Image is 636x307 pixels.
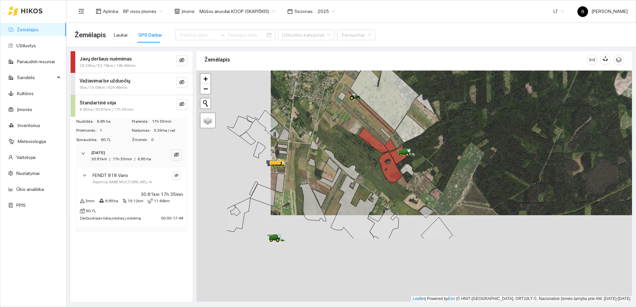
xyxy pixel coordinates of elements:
[413,296,425,301] a: Leaflet
[179,31,217,39] input: Pradžios data
[75,30,106,40] span: Žemėlapis
[587,55,597,65] button: column-width
[132,118,152,125] span: Praleista
[113,157,132,161] span: 17h 35min
[154,198,170,204] span: 11.69km
[105,198,118,204] span: 6.85ha
[80,63,136,69] span: 29.29ha / 52.76km / 19h 49min
[138,31,162,39] div: GPS Darbai
[138,157,151,161] span: 6.85 ha
[80,78,130,83] strong: Važiavimai be užduočių
[103,8,119,15] span: Aplinka :
[179,79,184,86] span: eye-invisible
[17,71,55,84] span: Sandėlis
[17,91,34,96] a: Kultūros
[71,95,192,117] div: Standartinė sėja6.85ha / 30.81km / 17h 35mineye-invisible
[176,77,187,88] button: eye-invisible
[132,137,151,143] span: Žmonės
[199,6,275,16] span: Mūšos aruodai KOOP (SKAPIŠKIS)
[228,31,265,39] input: Pabaigos data
[581,6,584,17] span: R
[161,216,183,221] span: 00:00 - 17:44
[220,32,225,38] span: swap-right
[456,296,457,301] span: |
[101,137,131,143] span: 60.7L
[18,123,40,128] a: Inventorius
[553,6,564,16] span: LT
[100,127,131,134] span: 1
[86,208,96,214] span: 60.7L
[80,216,141,221] span: Darbuotojas nėra įvestas į sistemą
[174,173,178,178] span: eye-invisible
[318,6,335,16] span: 2025
[80,100,116,105] strong: Standartinė sėja
[85,198,95,204] span: 3min
[76,146,187,166] div: [DATE]30.81km/17h 35min/6.85 haeye-invisible
[16,171,40,176] a: Nustatymai
[109,157,111,161] span: /
[76,127,100,134] span: Priemonės
[132,127,154,134] span: Našumas
[587,57,597,63] span: column-width
[80,199,85,203] span: warning
[179,58,184,64] span: eye-invisible
[200,84,210,94] a: Zoom out
[200,74,210,84] a: Zoom in
[176,99,187,110] button: eye-invisible
[134,157,136,161] span: /
[91,150,105,155] strong: [DATE]
[203,84,208,93] span: −
[151,137,187,143] span: 0
[16,187,44,192] a: Ūkio analitika
[78,8,84,14] span: menu-fold
[17,107,32,112] a: Įmonės
[93,172,128,179] span: FENDT 818 Vario
[17,59,55,64] a: Panaudoti resursai
[80,106,134,113] span: 6.85ha / 30.81km / 17h 35min
[287,9,293,14] span: calendar
[122,199,127,203] span: node-index
[16,203,26,208] a: PPIS
[17,27,39,32] a: Žemėlapis
[141,191,183,198] span: 30.81km 17h 35min
[71,73,192,95] div: Važiavimai be užduočių0ha / 73.09km / 52h 46mineye-invisible
[220,32,225,38] span: to
[77,168,186,189] div: FENDT 818 VarioSėjamoji RABE MULTI DRIL MEL-4eye-invisible
[96,9,101,14] span: layout
[76,118,97,125] span: Nudirbta
[294,8,314,15] span: Sezonas :
[76,137,101,143] span: Sunaudota
[179,101,184,108] span: eye-invisible
[152,118,187,125] span: 17h 35min
[200,98,210,108] button: Initiate a new search
[123,6,162,16] span: BP visos įmonės
[80,84,128,91] span: 0ha / 73.09km / 52h 46min
[181,8,195,15] span: Įmonė :
[204,50,587,69] div: Žemėlapis
[16,43,36,48] a: Užduotys
[18,139,46,144] a: Meteorologija
[71,51,192,73] div: Javų derliaus nuėmimas29.29ha / 52.76km / 19h 49mineye-invisible
[174,152,179,158] span: eye-invisible
[200,113,215,128] a: Layers
[174,9,180,14] span: shop
[411,296,632,302] div: | Powered by © HNIT-[GEOGRAPHIC_DATA]; ORT10LT ©, Nacionalinė žemės tarnyba prie AM, [DATE]-[DATE]
[171,150,182,160] button: eye-invisible
[128,198,144,204] span: 19.12km
[91,157,107,161] span: 30.81km
[81,151,85,155] span: right
[172,172,180,180] button: eye-invisible
[97,118,131,125] span: 6.85 ha
[203,75,208,83] span: +
[80,56,132,62] strong: Javų derliaus nuėmimas
[93,179,152,185] span: Sėjamoji RABE MULTI DRIL MEL-4
[114,31,128,39] div: Laukai
[577,9,628,14] span: [PERSON_NAME]
[176,55,187,66] button: eye-invisible
[83,173,87,177] span: right
[16,155,36,160] a: Vartotojai
[75,5,88,18] button: menu-fold
[448,296,455,301] a: Esri
[154,127,187,134] span: 0.39 ha / val.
